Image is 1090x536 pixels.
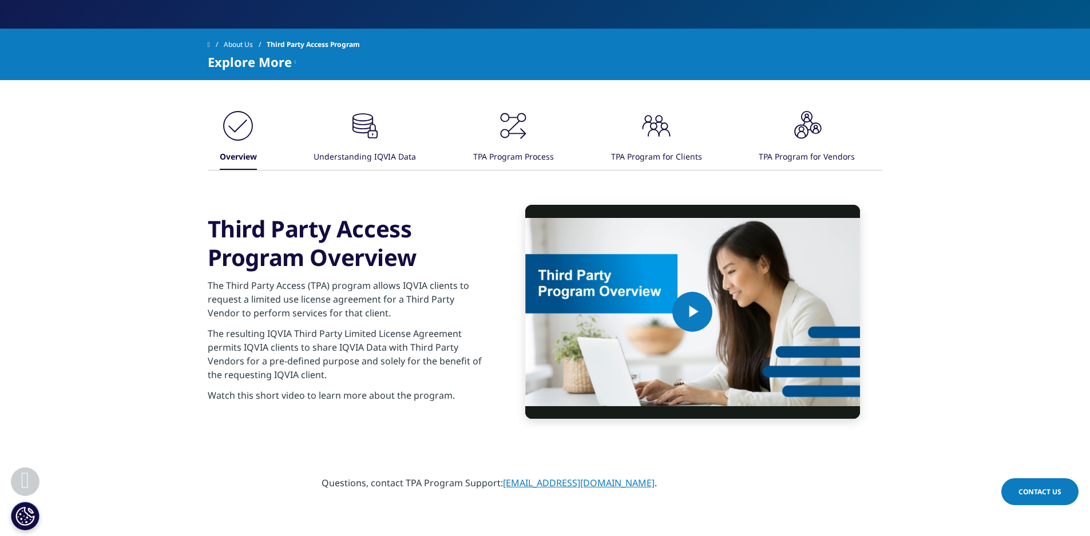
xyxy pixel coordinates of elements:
[503,477,655,489] a: [EMAIL_ADDRESS][DOMAIN_NAME]
[208,327,485,388] p: The resulting IQVIA Third Party Limited License Agreement permits IQVIA clients to share IQVIA Da...
[322,476,768,497] p: Questions, contact TPA Program Support: .
[218,109,257,170] button: Overview
[471,109,554,170] button: TPA Program Process
[208,279,485,327] p: The Third Party Access (TPA) program allows IQVIA clients to request a limited use license agreem...
[1018,487,1061,497] span: Contact Us
[1001,478,1079,505] a: Contact Us
[611,145,702,170] div: TPA Program for Clients
[208,55,292,69] span: Explore More
[208,215,485,272] h3: Third Party Access Program Overview
[672,292,712,332] button: Play Video
[267,34,360,55] span: Third Party Access Program
[609,109,702,170] button: TPA Program for Clients
[224,34,267,55] a: About Us
[208,388,485,409] p: Watch this short video to learn more about the program.
[759,145,855,170] div: TPA Program for Vendors
[11,502,39,530] button: Cookies Settings
[757,109,855,170] button: TPA Program for Vendors
[525,205,860,419] video-js: Video Player
[220,145,257,170] div: Overview
[312,109,416,170] button: Understanding IQVIA Data
[473,145,554,170] div: TPA Program Process
[314,145,416,170] div: Understanding IQVIA Data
